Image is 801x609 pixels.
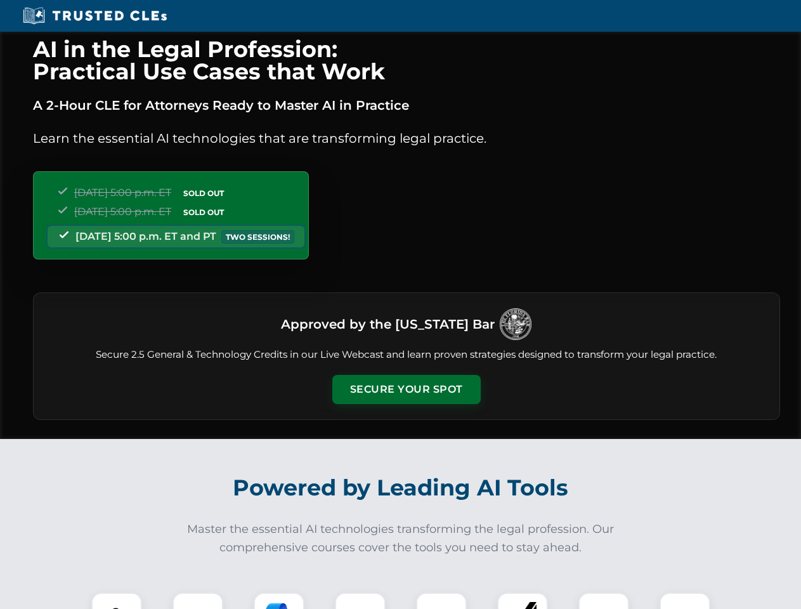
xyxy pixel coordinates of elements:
p: Master the essential AI technologies transforming the legal profession. Our comprehensive courses... [179,520,623,557]
h1: AI in the Legal Profession: Practical Use Cases that Work [33,38,780,82]
span: [DATE] 5:00 p.m. ET [74,206,171,218]
h2: Powered by Leading AI Tools [49,466,752,510]
p: Learn the essential AI technologies that are transforming legal practice. [33,128,780,148]
button: Secure Your Spot [332,375,481,404]
span: SOLD OUT [179,206,228,219]
span: [DATE] 5:00 p.m. ET [74,187,171,199]
p: A 2-Hour CLE for Attorneys Ready to Master AI in Practice [33,95,780,115]
span: SOLD OUT [179,187,228,200]
h3: Approved by the [US_STATE] Bar [281,313,495,336]
img: Logo [500,308,531,340]
p: Secure 2.5 General & Technology Credits in our Live Webcast and learn proven strategies designed ... [49,348,764,362]
img: Trusted CLEs [19,6,171,25]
